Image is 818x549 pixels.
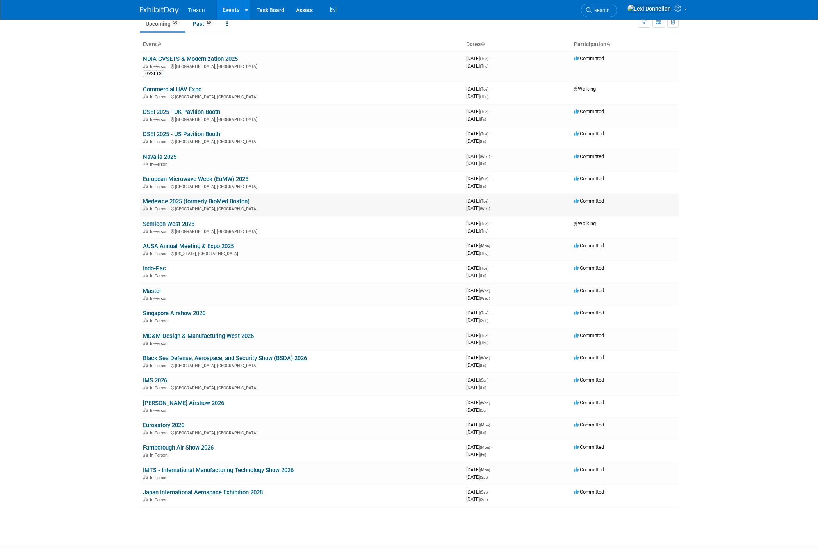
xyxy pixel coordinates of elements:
[466,422,492,428] span: [DATE]
[606,41,610,47] a: Sort by Participation Type
[574,243,604,249] span: Committed
[150,408,170,413] span: In-Person
[574,55,604,61] span: Committed
[143,377,167,384] a: IMS 2026
[150,386,170,391] span: In-Person
[466,220,491,226] span: [DATE]
[480,266,488,270] span: (Tue)
[143,467,294,474] a: IMTS - International Manufacturing Technology Show 2026
[466,250,488,256] span: [DATE]
[480,334,488,338] span: (Tue)
[150,453,170,458] span: In-Person
[480,490,488,494] span: (Sat)
[480,162,486,166] span: (Fri)
[143,489,263,496] a: Japan International Aerospace Exhibition 2028
[143,63,460,69] div: [GEOGRAPHIC_DATA], [GEOGRAPHIC_DATA]
[491,444,492,450] span: -
[480,311,488,315] span: (Tue)
[480,206,490,211] span: (Wed)
[143,116,460,122] div: [GEOGRAPHIC_DATA], [GEOGRAPHIC_DATA]
[466,444,492,450] span: [DATE]
[490,220,491,226] span: -
[491,288,492,293] span: -
[574,355,604,361] span: Committed
[143,332,254,339] a: MD&M Design & Manufacturing West 2026
[480,497,488,502] span: (Sat)
[143,131,220,138] a: DSEI 2025 - US Pavilion Booth
[143,176,248,183] a: European Microwave Week (EuMW) 2025
[143,108,220,115] a: DSEI 2025 - UK Pavilion Booth
[466,489,490,495] span: [DATE]
[480,356,490,360] span: (Wed)
[150,430,170,435] span: In-Person
[490,176,491,181] span: -
[466,205,490,211] span: [DATE]
[466,474,488,480] span: [DATE]
[140,16,185,31] a: Upcoming20
[480,199,488,203] span: (Tue)
[150,475,170,480] span: In-Person
[480,289,490,293] span: (Wed)
[466,55,491,61] span: [DATE]
[574,377,604,383] span: Committed
[480,117,486,121] span: (Fri)
[480,445,490,450] span: (Mon)
[150,162,170,167] span: In-Person
[466,355,492,361] span: [DATE]
[466,496,488,502] span: [DATE]
[466,339,488,345] span: [DATE]
[140,7,179,14] img: ExhibitDay
[466,160,486,166] span: [DATE]
[481,41,485,47] a: Sort by Start Date
[143,153,176,160] a: Navalia 2025
[466,295,490,301] span: [DATE]
[592,7,609,13] span: Search
[574,400,604,405] span: Committed
[466,131,491,137] span: [DATE]
[143,206,148,210] img: In-Person Event
[480,453,486,457] span: (Fri)
[480,222,488,226] span: (Tue)
[466,407,488,413] span: [DATE]
[150,229,170,234] span: In-Person
[466,198,491,204] span: [DATE]
[143,55,238,62] a: NDIA GVSETS & Modernization 2025
[574,153,604,159] span: Committed
[480,184,486,188] span: (Fri)
[574,288,604,293] span: Committed
[143,228,460,234] div: [GEOGRAPHIC_DATA], [GEOGRAPHIC_DATA]
[466,400,492,405] span: [DATE]
[574,310,604,316] span: Committed
[466,310,491,316] span: [DATE]
[574,444,604,450] span: Committed
[490,310,491,316] span: -
[574,176,604,181] span: Committed
[490,86,491,92] span: -
[150,497,170,503] span: In-Person
[627,4,671,13] img: Lexi Donnellan
[143,355,307,362] a: Black Sea Defense, Aerospace, and Security Show (BSDA) 2026
[143,296,148,300] img: In-Person Event
[143,318,148,322] img: In-Person Event
[143,384,460,391] div: [GEOGRAPHIC_DATA], [GEOGRAPHIC_DATA]
[150,64,170,69] span: In-Person
[574,265,604,271] span: Committed
[205,20,213,26] span: 60
[463,38,571,51] th: Dates
[150,363,170,368] span: In-Person
[150,251,170,256] span: In-Person
[150,274,170,279] span: In-Person
[466,429,486,435] span: [DATE]
[143,138,460,144] div: [GEOGRAPHIC_DATA], [GEOGRAPHIC_DATA]
[143,444,214,451] a: Farnborough Air Show 2026
[480,64,488,68] span: (Thu)
[143,93,460,99] div: [GEOGRAPHIC_DATA], [GEOGRAPHIC_DATA]
[150,184,170,189] span: In-Person
[480,94,488,99] span: (Thu)
[143,162,148,166] img: In-Person Event
[490,265,491,271] span: -
[143,64,148,68] img: In-Person Event
[491,355,492,361] span: -
[143,250,460,256] div: [US_STATE], [GEOGRAPHIC_DATA]
[480,274,486,278] span: (Fri)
